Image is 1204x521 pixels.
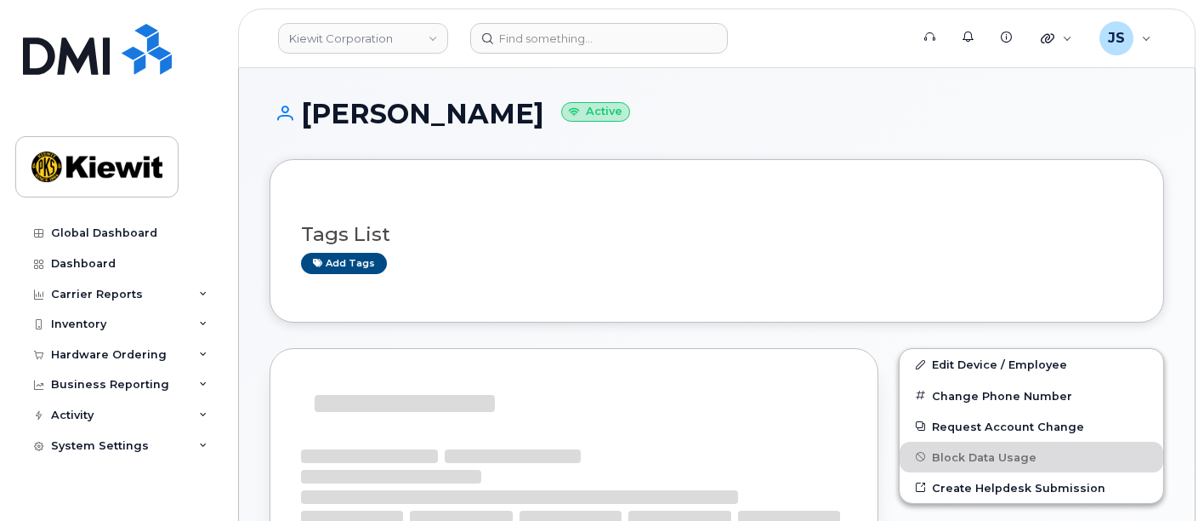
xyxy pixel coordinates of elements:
a: Create Helpdesk Submission [900,472,1163,503]
small: Active [561,102,630,122]
h3: Tags List [301,224,1133,245]
h1: [PERSON_NAME] [270,99,1164,129]
button: Change Phone Number [900,381,1163,411]
a: Edit Device / Employee [900,349,1163,380]
a: Add tags [301,253,387,274]
button: Block Data Usage [900,442,1163,472]
button: Request Account Change [900,411,1163,442]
